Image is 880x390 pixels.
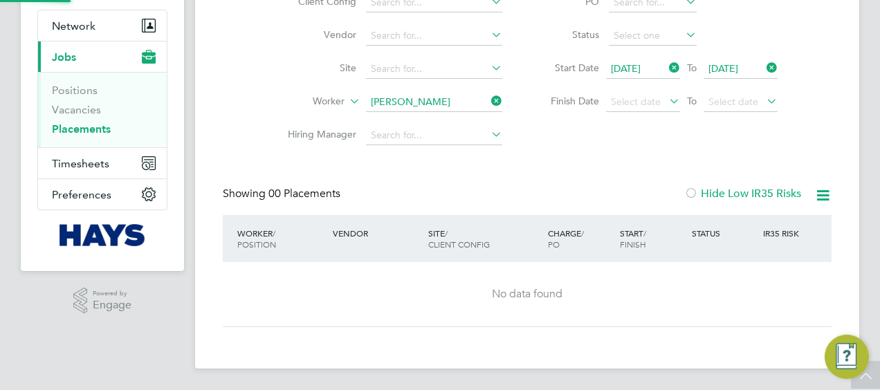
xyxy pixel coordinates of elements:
[223,187,343,201] div: Showing
[684,187,801,201] label: Hide Low IR35 Risks
[234,221,329,257] div: Worker
[277,28,356,41] label: Vendor
[329,221,425,245] div: Vendor
[93,299,131,311] span: Engage
[544,221,616,257] div: Charge
[37,224,167,246] a: Go to home page
[366,26,502,46] input: Search for...
[611,95,661,108] span: Select date
[52,84,98,97] a: Positions
[620,228,646,250] span: / Finish
[265,95,345,109] label: Worker
[428,228,490,250] span: / Client Config
[38,41,167,72] button: Jobs
[537,28,599,41] label: Status
[237,287,818,301] div: No data found
[268,187,340,201] span: 00 Placements
[548,228,584,250] span: / PO
[52,157,109,170] span: Timesheets
[277,128,356,140] label: Hiring Manager
[611,62,641,75] span: [DATE]
[73,288,132,314] a: Powered byEngage
[683,92,701,110] span: To
[760,221,807,245] div: IR35 Risk
[52,188,111,201] span: Preferences
[38,10,167,41] button: Network
[277,62,356,74] label: Site
[609,26,697,46] input: Select one
[708,95,758,108] span: Select date
[366,59,502,79] input: Search for...
[38,179,167,210] button: Preferences
[537,62,599,74] label: Start Date
[708,62,738,75] span: [DATE]
[616,221,688,257] div: Start
[366,93,502,112] input: Search for...
[38,72,167,147] div: Jobs
[683,59,701,77] span: To
[537,95,599,107] label: Finish Date
[52,50,76,64] span: Jobs
[237,228,276,250] span: / Position
[688,221,760,245] div: Status
[425,221,544,257] div: Site
[825,335,869,379] button: Engage Resource Center
[52,122,111,136] a: Placements
[52,19,95,32] span: Network
[366,126,502,145] input: Search for...
[59,224,146,246] img: hays-logo-retina.png
[93,288,131,299] span: Powered by
[38,148,167,178] button: Timesheets
[52,103,101,116] a: Vacancies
